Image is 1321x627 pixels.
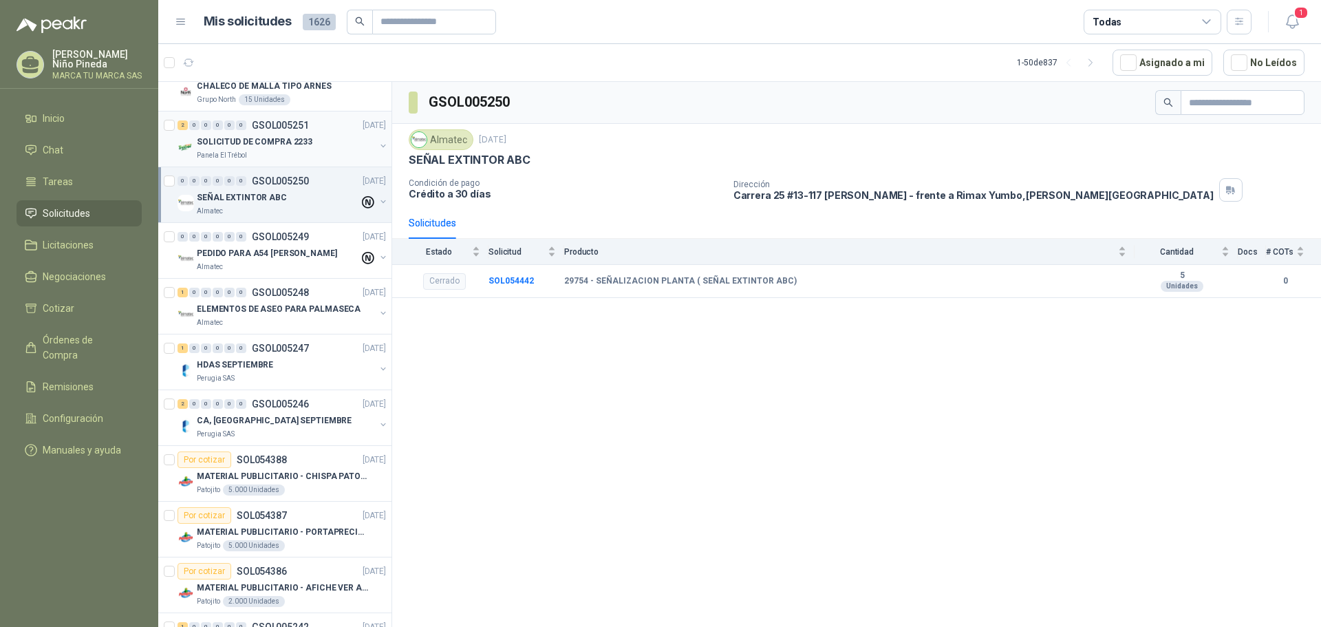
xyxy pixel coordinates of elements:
div: 5.000 Unidades [223,540,285,551]
div: Por cotizar [178,451,231,468]
p: [DATE] [363,509,386,522]
div: 0 [213,232,223,242]
a: 1 0 0 0 0 0 GSOL005248[DATE] Company LogoELEMENTOS DE ASEO PARA PALMASECAAlmatec [178,284,389,328]
a: Negociaciones [17,264,142,290]
p: [DATE] [363,342,386,355]
p: SEÑAL EXTINTOR ABC [197,191,287,204]
p: Almatec [197,206,223,217]
span: Cantidad [1135,247,1218,257]
div: 0 [213,288,223,297]
th: Docs [1238,239,1266,264]
p: Patojito [197,485,220,496]
b: 0 [1266,275,1304,288]
p: Almatec [197,317,223,328]
span: Solicitudes [43,206,90,221]
div: 1 [178,343,188,353]
a: Por cotizarSOL054388[DATE] Company LogoMATERIAL PUBLICITARIO - CHISPA PATOJITO VER ADJUNTOPatojit... [158,446,391,502]
div: 0 [236,288,246,297]
span: Remisiones [43,379,94,394]
img: Company Logo [178,362,194,379]
h1: Mis solicitudes [204,12,292,32]
a: 1 0 0 0 0 0 GSOL005247[DATE] Company LogoHDAS SEPTIEMBREPerugia SAS [178,340,389,384]
p: GSOL005251 [252,120,309,130]
p: GSOL005248 [252,288,309,297]
div: 0 [178,176,188,186]
p: Grupo North [197,94,236,105]
p: Patojito [197,596,220,607]
p: GSOL005250 [252,176,309,186]
img: Company Logo [178,474,194,490]
img: Company Logo [178,139,194,156]
p: SOL054386 [237,566,287,576]
p: PEDIDO PARA A54 [PERSON_NAME] [197,247,337,260]
span: # COTs [1266,247,1293,257]
a: Chat [17,137,142,163]
span: Inicio [43,111,65,126]
div: 1 [178,288,188,297]
p: GSOL005247 [252,343,309,353]
a: Manuales y ayuda [17,437,142,463]
p: Condición de pago [409,178,722,188]
div: 0 [224,343,235,353]
div: 0 [189,399,200,409]
p: ELEMENTOS DE ASEO PARA PALMASECA [197,303,361,316]
div: 0 [224,288,235,297]
p: SOL054388 [237,455,287,465]
span: Tareas [43,174,73,189]
span: Configuración [43,411,103,426]
div: 0 [178,232,188,242]
b: 29754 - SEÑALIZACION PLANTA ( SEÑAL EXTINTOR ABC) [564,276,797,287]
img: Company Logo [178,529,194,546]
p: MATERIAL PUBLICITARIO - AFICHE VER ADJUNTO [197,582,368,595]
p: SOL054387 [237,511,287,520]
div: 0 [189,288,200,297]
p: Almatec [197,262,223,273]
p: [DATE] [363,286,386,299]
a: Tareas [17,169,142,195]
div: 2 [178,399,188,409]
div: Todas [1093,14,1121,30]
span: Producto [564,247,1115,257]
div: 0 [213,399,223,409]
a: Remisiones [17,374,142,400]
span: Cotizar [43,301,74,316]
p: Dirección [733,180,1214,189]
span: 1626 [303,14,336,30]
a: Licitaciones [17,232,142,258]
button: 1 [1280,10,1304,34]
div: Unidades [1161,281,1203,292]
th: Solicitud [488,239,564,264]
a: Inicio [17,105,142,131]
p: Carrera 25 #13-117 [PERSON_NAME] - frente a Rimax Yumbo , [PERSON_NAME][GEOGRAPHIC_DATA] [733,189,1214,201]
p: CHALECO DE MALLA TIPO ARNES [197,80,332,93]
span: Negociaciones [43,269,106,284]
p: [DATE] [363,454,386,467]
p: MARCA TU MARCA SAS [52,72,142,80]
div: 0 [201,399,211,409]
span: Manuales y ayuda [43,443,121,458]
div: 0 [213,176,223,186]
div: 0 [201,288,211,297]
img: Company Logo [178,251,194,267]
p: [DATE] [363,398,386,411]
span: 1 [1293,6,1309,19]
img: Company Logo [178,83,194,100]
a: Por cotizarSOL054512[DATE] Company LogoCHALECO DE MALLA TIPO ARNESGrupo North15 Unidades [158,56,391,111]
a: 0 0 0 0 0 0 GSOL005250[DATE] Company LogoSEÑAL EXTINTOR ABCAlmatec [178,173,389,217]
div: 0 [224,232,235,242]
p: GSOL005246 [252,399,309,409]
div: 15 Unidades [239,94,290,105]
div: 0 [201,120,211,130]
button: Asignado a mi [1113,50,1212,76]
p: MATERIAL PUBLICITARIO - PORTAPRECIOS VER ADJUNTO [197,526,368,539]
button: No Leídos [1223,50,1304,76]
div: 0 [201,232,211,242]
th: # COTs [1266,239,1321,264]
a: Cotizar [17,295,142,321]
p: Crédito a 30 días [409,188,722,200]
div: Almatec [409,129,473,150]
span: Chat [43,142,63,158]
p: SOLICITUD DE COMPRA 2233 [197,136,312,149]
a: 0 0 0 0 0 0 GSOL005249[DATE] Company LogoPEDIDO PARA A54 [PERSON_NAME]Almatec [178,229,389,273]
th: Producto [564,239,1135,264]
